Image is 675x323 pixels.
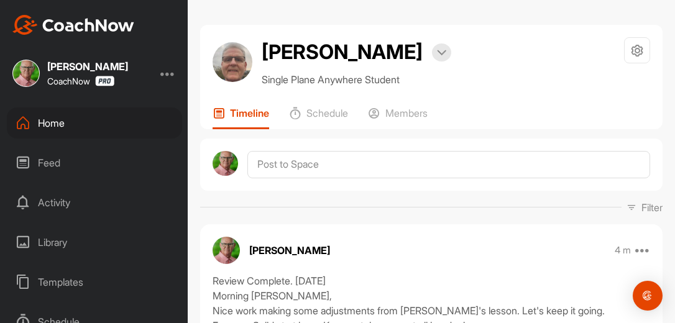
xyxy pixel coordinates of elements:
div: [PERSON_NAME] [47,61,128,71]
div: Feed [7,147,182,178]
img: CoachNow [12,15,134,35]
img: avatar [213,237,240,264]
p: Members [385,107,428,119]
p: Filter [641,200,663,215]
img: arrow-down [437,50,446,56]
img: square_6ab801a82ed2aee2fbfac5bb68403784.jpg [12,60,40,87]
div: Templates [7,266,182,298]
h2: [PERSON_NAME] [262,37,423,67]
p: 4 m [615,244,631,257]
div: CoachNow [47,76,114,86]
img: avatar [213,42,252,82]
div: Open Intercom Messenger [633,281,663,311]
img: avatar [213,151,238,176]
img: CoachNow Pro [95,76,114,86]
div: Home [7,107,182,139]
p: Schedule [306,107,348,119]
p: [PERSON_NAME] [249,243,330,258]
div: Library [7,227,182,258]
p: Timeline [230,107,269,119]
div: Activity [7,187,182,218]
p: Single Plane Anywhere Student [262,72,451,87]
